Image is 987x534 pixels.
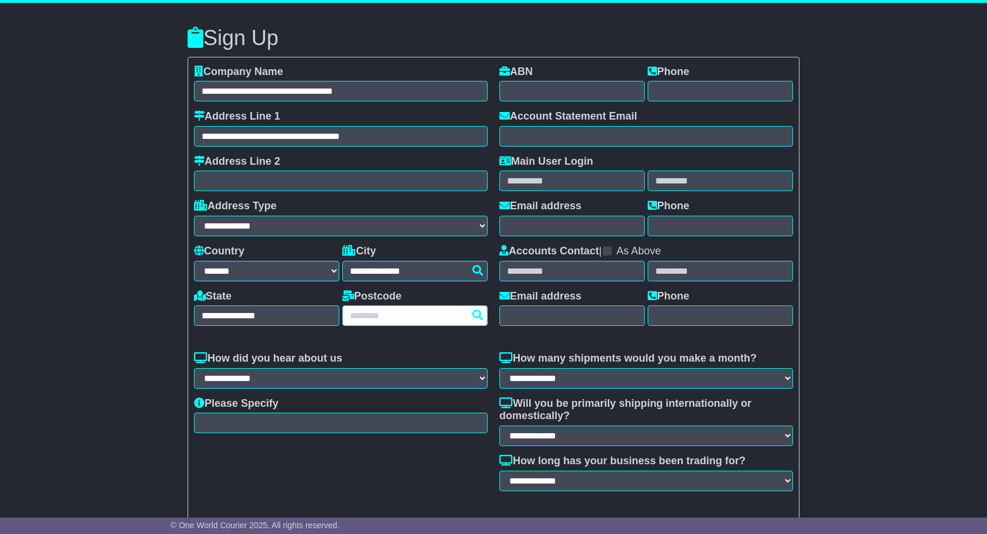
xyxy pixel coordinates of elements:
[499,66,533,79] label: ABN
[194,110,280,123] label: Address Line 1
[499,110,637,123] label: Account Statement Email
[499,352,757,365] label: How many shipments would you make a month?
[342,245,376,258] label: City
[171,521,340,530] span: © One World Courier 2025. All rights reserved.
[194,352,342,365] label: How did you hear about us
[194,245,244,258] label: Country
[648,200,689,213] label: Phone
[499,290,581,303] label: Email address
[499,155,593,168] label: Main User Login
[617,245,661,258] label: As Above
[499,200,581,213] label: Email address
[499,397,793,423] label: Will you be primarily shipping internationally or domestically?
[194,290,232,303] label: State
[194,155,280,168] label: Address Line 2
[342,290,401,303] label: Postcode
[194,66,283,79] label: Company Name
[194,200,277,213] label: Address Type
[194,397,278,410] label: Please Specify
[188,26,799,50] h3: Sign Up
[499,455,746,468] label: How long has your business been trading for?
[648,66,689,79] label: Phone
[499,245,793,261] div: |
[648,290,689,303] label: Phone
[499,245,599,258] label: Accounts Contact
